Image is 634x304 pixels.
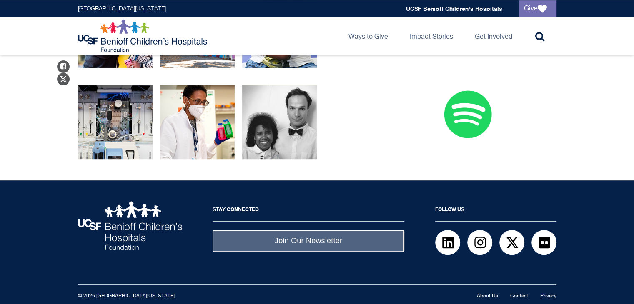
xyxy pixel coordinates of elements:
[78,294,175,299] small: © 2025 [GEOGRAPHIC_DATA][US_STATE]
[403,17,460,55] a: Impact Stories
[78,201,182,250] img: UCSF Benioff Children's Hospitals
[406,5,502,12] a: UCSF Benioff Children's Hospitals
[468,17,519,55] a: Get Involved
[160,85,235,159] a: Episode 5
[213,201,404,222] h2: Stay Connected
[435,201,556,222] h2: Follow Us
[477,294,498,299] a: About Us
[444,132,492,140] a: Spotify
[540,294,556,299] a: Privacy
[342,17,395,55] a: Ways to Give
[510,294,528,299] a: Contact
[444,90,492,138] img: Spotify
[78,19,209,52] img: Logo for UCSF Benioff Children's Hospitals Foundation
[78,6,166,12] a: [GEOGRAPHIC_DATA][US_STATE]
[78,85,153,159] a: Episode 4
[519,0,556,17] a: Give
[213,230,404,252] a: Join Our Newsletter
